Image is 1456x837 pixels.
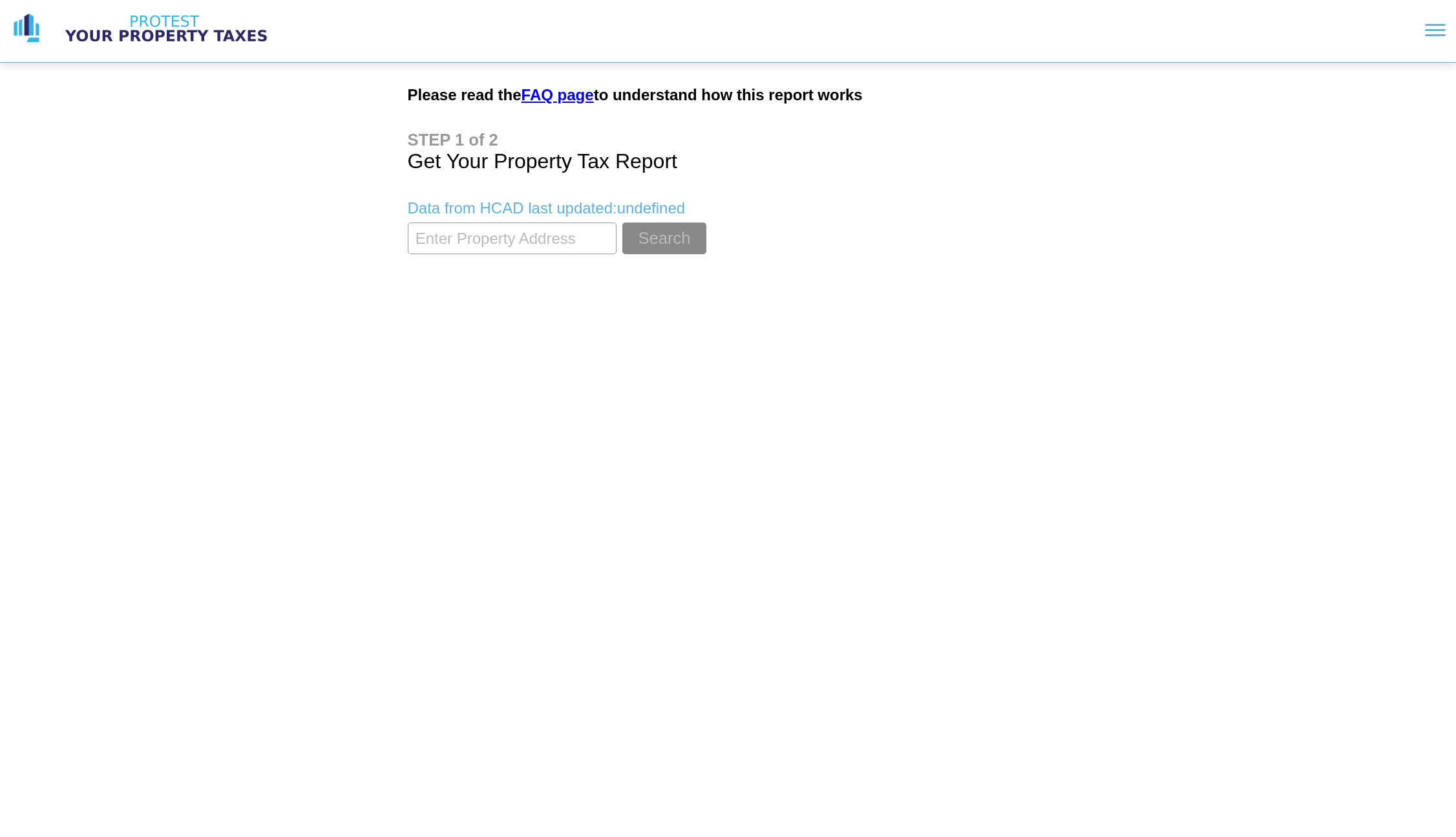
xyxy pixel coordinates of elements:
img: logo [10,12,43,45]
h1: Get Your Property Tax Report [408,131,1049,173]
button: Search [622,223,706,254]
img: logo text [53,12,279,45]
a: logo logo text [10,12,279,45]
h2: Please read the to understand how this report works [408,86,1049,104]
p: Data from HCAD last updated: undefined [408,199,1049,217]
a: FAQ page [522,86,594,103]
input: Enter Property Address [408,223,617,254]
